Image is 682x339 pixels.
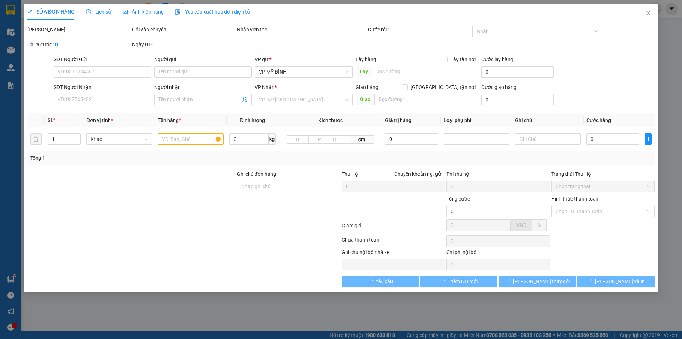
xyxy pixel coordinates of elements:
span: Giao hàng [356,84,378,90]
span: Lấy tận nơi [448,55,478,63]
input: Cước lấy hàng [481,66,554,78]
th: Loại phụ phí [441,113,512,127]
div: Trạng thái Thu Hộ [551,170,655,178]
span: Ảnh kiện hàng [123,9,164,15]
span: clock-circle [86,9,91,14]
div: Chưa thanh toán [341,236,446,248]
div: Nhân viên tạo: [237,26,367,33]
input: C [330,135,350,144]
div: Tổng: 1 [30,154,263,162]
span: Thu Hộ [342,171,358,177]
span: picture [123,9,128,14]
button: Yêu cầu [342,276,419,287]
span: loading [505,279,513,284]
div: Phí thu hộ [446,170,550,181]
div: Ngày GD: [132,41,236,48]
div: VP gửi [255,55,353,63]
span: kg [269,133,276,145]
input: Cước giao hàng [481,94,554,105]
span: SL [48,117,53,123]
span: % [537,222,541,228]
span: Đơn vị tính [87,117,113,123]
div: Chi phí nội bộ [446,248,550,259]
span: plus [645,136,651,142]
span: Lấy hàng [356,57,376,62]
span: Lấy [356,66,372,77]
span: edit [27,9,32,14]
span: Lịch sử [86,9,111,15]
button: Close [638,4,658,23]
label: Hình thức thanh toán [551,196,599,202]
span: loading [440,279,448,284]
button: [PERSON_NAME] thay đổi [499,276,576,287]
label: Cước lấy hàng [481,57,513,62]
span: user-add [242,97,248,102]
span: VP MỸ ĐÌNH [259,67,348,77]
b: 0 [55,42,58,47]
span: Giao [356,94,374,105]
img: icon [175,9,181,15]
button: delete [30,133,42,145]
div: Ghi chú nội bộ nhà xe [342,248,445,259]
input: Dọc đường [372,66,478,77]
span: [PERSON_NAME] và In [595,277,645,285]
label: Cước giao hàng [481,84,516,90]
span: Kích thước [318,117,343,123]
div: Gói vận chuyển: [132,26,236,33]
span: Yêu cầu [375,277,393,285]
span: Khác [91,134,148,144]
input: D [287,135,309,144]
span: VND [516,222,526,228]
div: SĐT Người Nhận [54,83,151,91]
input: Ghi Chú [515,133,581,145]
span: SỬA ĐƠN HÀNG [27,9,75,15]
div: Chưa cước : [27,41,131,48]
div: Người gửi [154,55,252,63]
span: close [645,10,651,16]
span: Chọn trạng thái [556,181,650,192]
button: [PERSON_NAME] và In [578,276,655,287]
input: Dọc đường [374,94,478,105]
input: VD: Bàn, Ghế [158,133,224,145]
label: Ghi chú đơn hàng [237,171,276,177]
span: Định lượng [240,117,265,123]
div: SĐT Người Gửi [54,55,151,63]
span: loading [587,279,595,284]
div: Giảm giá [341,222,446,234]
span: loading [368,279,375,284]
span: [PERSON_NAME] thay đổi [513,277,570,285]
div: [PERSON_NAME]: [27,26,131,33]
span: Tên hàng [158,117,181,123]
button: Thêm ĐH mới [420,276,497,287]
span: Tổng cước [446,196,470,202]
span: Thêm ĐH mới [448,277,478,285]
input: Ghi chú đơn hàng [237,181,340,192]
th: Ghi chú [512,113,584,127]
input: R [308,135,330,144]
span: Cước hàng [587,117,611,123]
span: VP Nhận [255,84,275,90]
span: Chuyển khoản ng. gửi [391,170,445,178]
span: [GEOGRAPHIC_DATA] tận nơi [408,83,478,91]
div: Cước rồi : [368,26,471,33]
div: Người nhận [154,83,252,91]
span: cm [350,135,374,144]
span: Giá trị hàng [385,117,412,123]
button: plus [645,133,652,145]
span: Yêu cầu xuất hóa đơn điện tử [175,9,250,15]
